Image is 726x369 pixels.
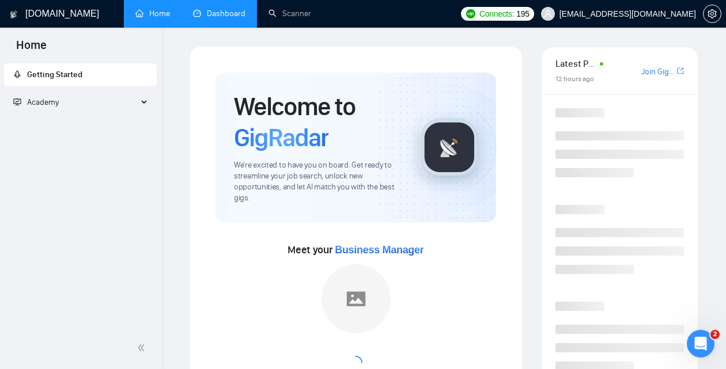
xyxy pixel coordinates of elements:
[677,66,684,77] a: export
[288,244,423,256] span: Meet your
[335,244,423,256] span: Business Manager
[466,9,475,18] img: upwork-logo.png
[421,119,478,176] img: gigradar-logo.png
[137,342,149,353] span: double-left
[193,9,245,18] a: dashboardDashboard
[27,97,59,107] span: Academy
[555,56,596,71] span: Latest Posts from the GigRadar Community
[555,75,594,83] span: 12 hours ago
[13,70,21,78] span: rocket
[516,7,529,20] span: 195
[13,97,59,107] span: Academy
[269,9,311,18] a: searchScanner
[10,5,18,24] img: logo
[4,63,157,86] li: Getting Started
[641,66,675,78] a: Join GigRadar Slack Community
[677,66,684,75] span: export
[710,330,720,339] span: 2
[13,98,21,106] span: fund-projection-screen
[322,264,391,333] img: placeholder.png
[234,122,328,153] span: GigRadar
[234,91,402,153] h1: Welcome to
[544,10,552,18] span: user
[687,330,714,357] iframe: Intercom live chat
[703,9,721,18] a: setting
[703,5,721,23] button: setting
[479,7,514,20] span: Connects:
[7,37,56,61] span: Home
[135,9,170,18] a: homeHome
[27,70,82,79] span: Getting Started
[234,160,402,204] span: We're excited to have you on board. Get ready to streamline your job search, unlock new opportuni...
